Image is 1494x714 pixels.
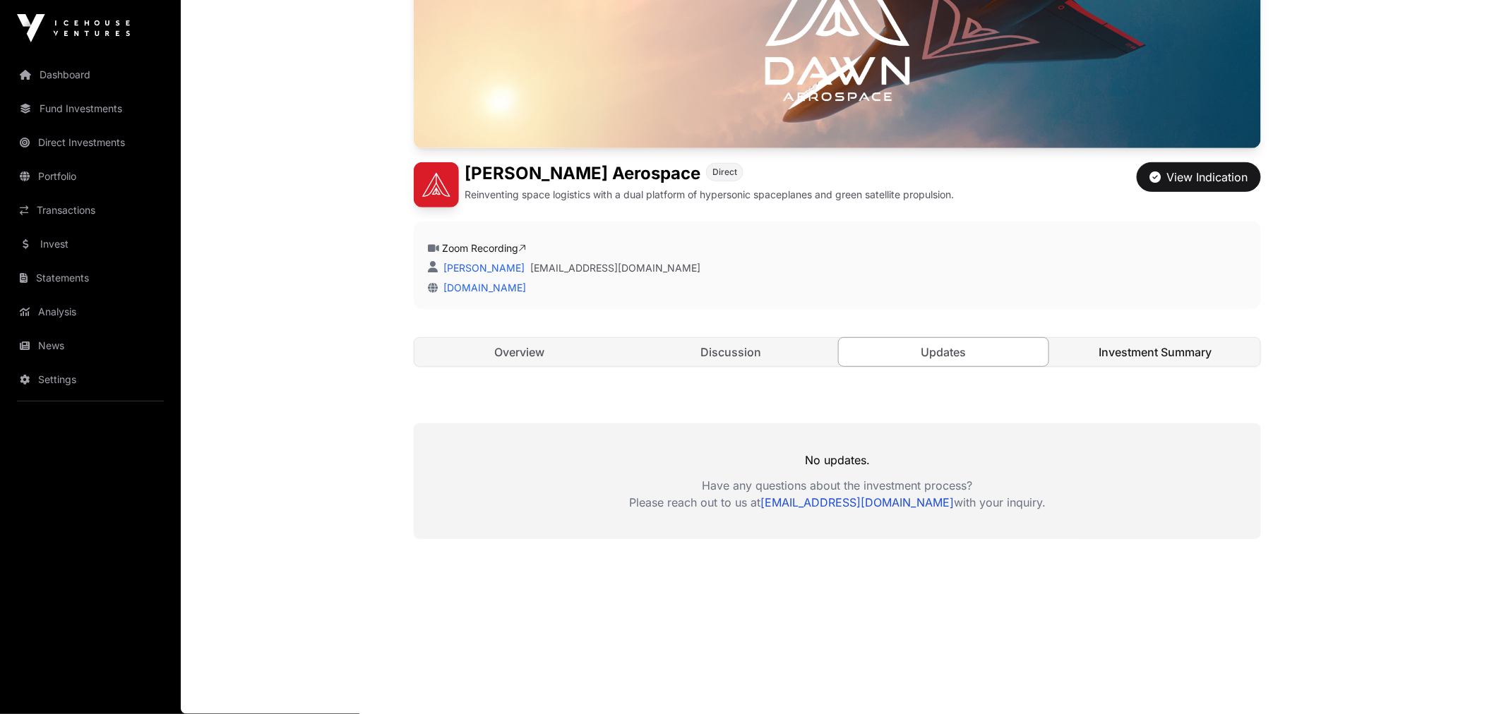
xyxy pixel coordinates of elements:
[760,495,954,509] a: [EMAIL_ADDRESS][DOMAIN_NAME]
[414,477,1261,511] p: Have any questions about the investment process? Please reach out to us at with your inquiry.
[414,338,1260,366] nav: Tabs
[11,161,169,192] a: Portfolio
[11,93,169,124] a: Fund Investments
[11,59,169,90] a: Dashboard
[11,296,169,327] a: Analysis
[11,330,169,361] a: News
[465,162,700,185] h1: [PERSON_NAME] Aerospace
[441,262,525,274] a: [PERSON_NAME]
[11,262,169,294] a: Statements
[1423,646,1494,714] iframe: Chat Widget
[414,423,1261,539] div: No updates.
[1150,169,1248,186] div: View Indication
[11,364,169,395] a: Settings
[17,14,130,42] img: Icehouse Ventures Logo
[11,195,169,226] a: Transactions
[438,282,526,294] a: [DOMAIN_NAME]
[11,229,169,260] a: Invest
[1137,176,1261,190] a: View Indication
[530,261,700,275] a: [EMAIL_ADDRESS][DOMAIN_NAME]
[414,162,459,207] img: Dawn Aerospace
[838,337,1049,367] a: Updates
[627,338,837,366] a: Discussion
[1137,162,1261,192] button: View Indication
[414,338,624,366] a: Overview
[442,242,526,254] a: Zoom Recording
[465,188,954,202] p: Reinventing space logistics with a dual platform of hypersonic spaceplanes and green satellite pr...
[1051,338,1261,366] a: Investment Summary
[11,127,169,158] a: Direct Investments
[712,167,737,178] span: Direct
